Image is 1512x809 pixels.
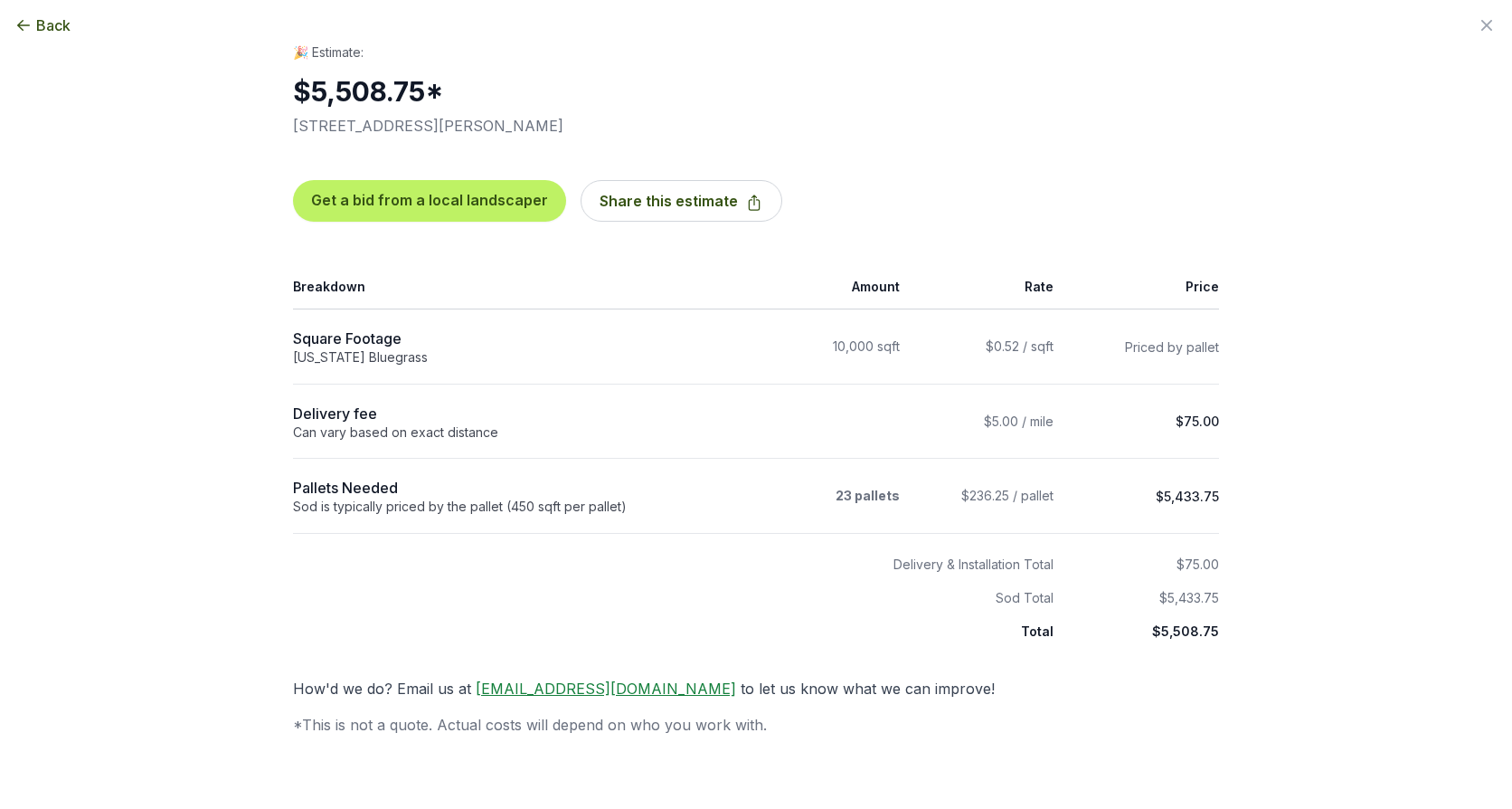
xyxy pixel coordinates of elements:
strong: 23 pallets [836,488,900,503]
h2: $5,508.75 * [293,75,582,108]
td: Priced by pallet [1064,309,1219,385]
th: Rate [911,265,1065,309]
th: Total [293,608,1064,642]
div: Can vary based on exact distance [293,424,745,441]
span: Back [36,14,71,36]
button: Back [14,14,71,36]
div: Sod is typically priced by the pallet (450 sqft per pallet) [293,499,745,515]
p: [STREET_ADDRESS][PERSON_NAME] [293,115,1219,137]
button: Share this estimate [581,180,782,222]
td: $75.00 [1064,384,1219,459]
td: $5,433.75 [1064,459,1219,534]
th: Breakdown [293,265,756,309]
td: $0.52 / sqft [911,309,1065,385]
td: $5,508.75 [1064,608,1219,642]
div: Delivery fee [293,403,745,424]
td: $5,433.75 [1064,575,1219,608]
div: Square Footage [293,328,745,349]
div: [US_STATE] Bluegrass [293,349,745,366]
h1: 🎉 Estimate: [293,43,1219,68]
td: $236.25 / pallet [911,459,1065,534]
th: Amount [756,265,911,309]
th: Sod Total [293,575,1064,608]
th: Price [1064,265,1219,309]
a: [EMAIL_ADDRESS][DOMAIN_NAME] [476,680,736,698]
p: *This is not a quote. Actual costs will depend on who you work with. [293,714,1219,736]
td: $5.00 / mile [911,384,1065,459]
div: Pallets Needed [293,477,745,499]
span: $75.00 [1177,557,1219,572]
td: 10,000 sqft [756,309,911,385]
p: How'd we do? Email us at to let us know what we can improve! [293,678,1219,700]
button: Get a bid from a local landscaper [293,180,566,222]
th: Delivery & Installation Total [293,533,1064,575]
